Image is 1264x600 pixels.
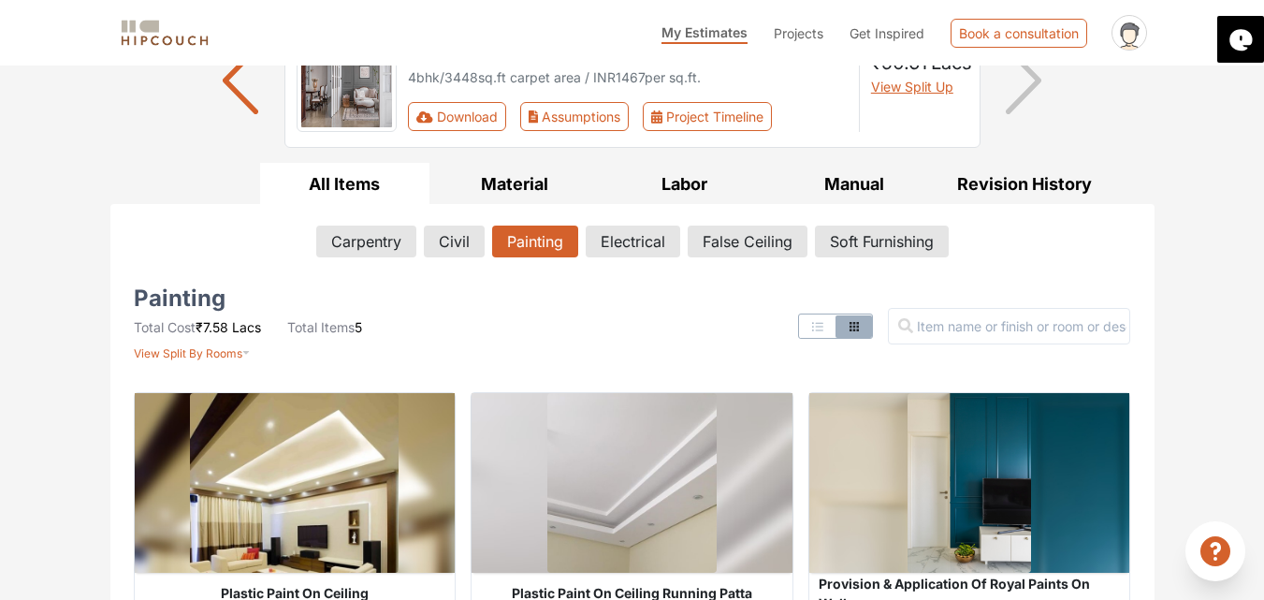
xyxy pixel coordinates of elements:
span: View Split By Rooms [134,346,242,360]
span: ₹50.61 [871,51,927,74]
div: Toolbar with button groups [408,102,848,131]
button: Painting [492,226,578,257]
img: logo-horizontal.svg [118,17,211,50]
button: Civil [424,226,485,257]
span: Lacs [232,319,261,335]
button: View Split By Rooms [134,337,251,362]
span: Total Items [287,319,355,335]
div: First group [408,102,787,131]
button: View Split Up [871,77,953,96]
span: ₹7.58 [196,319,228,335]
button: Download [408,102,506,131]
button: All Items [260,163,430,205]
button: Electrical [586,226,680,257]
div: Book a consultation [951,19,1087,48]
button: Soft Furnishing [815,226,949,257]
img: arrow left [223,47,259,114]
span: Total Cost [134,319,196,335]
button: Manual [769,163,939,205]
button: Assumptions [520,102,630,131]
input: Item name or finish or room or description [888,308,1130,344]
span: View Split Up [871,79,953,95]
button: False Ceiling [688,226,807,257]
img: arrow right [1006,47,1042,114]
span: Projects [774,25,823,41]
span: Get Inspired [850,25,924,41]
button: Material [429,163,600,205]
div: 4bhk / 3448 sq.ft carpet area / INR 1467 per sq.ft. [408,67,848,87]
li: 5 [287,317,362,337]
span: Lacs [931,51,972,74]
button: Project Timeline [643,102,772,131]
img: gallery [297,29,398,132]
h5: Painting [134,291,225,306]
button: Revision History [939,163,1110,205]
button: Carpentry [316,226,416,257]
button: Labor [600,163,770,205]
span: My Estimates [661,24,748,40]
span: logo-horizontal.svg [118,12,211,54]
